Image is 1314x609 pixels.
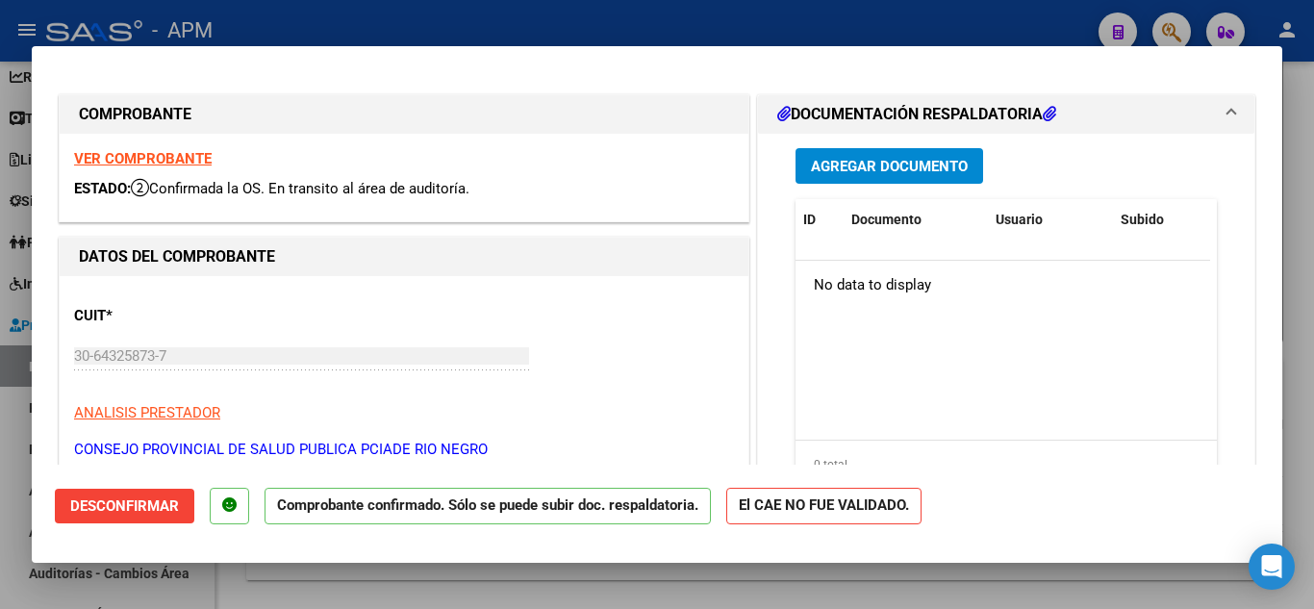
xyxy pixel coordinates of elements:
datatable-header-cell: Usuario [988,199,1113,241]
p: Comprobante confirmado. Sólo se puede subir doc. respaldatoria. [265,488,711,525]
a: VER COMPROBANTE [74,150,212,167]
div: DOCUMENTACIÓN RESPALDATORIA [758,134,1254,533]
button: Agregar Documento [796,148,983,184]
span: Subido [1121,212,1164,227]
p: CONSEJO PROVINCIAL DE SALUD PUBLICA PCIADE RIO NEGRO [74,439,734,461]
span: Usuario [996,212,1043,227]
span: Agregar Documento [811,158,968,175]
mat-expansion-panel-header: DOCUMENTACIÓN RESPALDATORIA [758,95,1254,134]
span: Confirmada la OS. En transito al área de auditoría. [131,180,469,197]
span: ESTADO: [74,180,131,197]
strong: El CAE NO FUE VALIDADO. [726,488,922,525]
div: Open Intercom Messenger [1249,544,1295,590]
div: No data to display [796,261,1210,309]
strong: COMPROBANTE [79,105,191,123]
button: Desconfirmar [55,489,194,523]
span: ID [803,212,816,227]
span: ANALISIS PRESTADOR [74,404,220,421]
span: Documento [851,212,922,227]
datatable-header-cell: Acción [1209,199,1305,241]
div: 0 total [796,441,1217,489]
datatable-header-cell: Documento [844,199,988,241]
h1: DOCUMENTACIÓN RESPALDATORIA [777,103,1056,126]
p: CUIT [74,305,272,327]
datatable-header-cell: Subido [1113,199,1209,241]
span: Desconfirmar [70,497,179,515]
datatable-header-cell: ID [796,199,844,241]
strong: DATOS DEL COMPROBANTE [79,247,275,266]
